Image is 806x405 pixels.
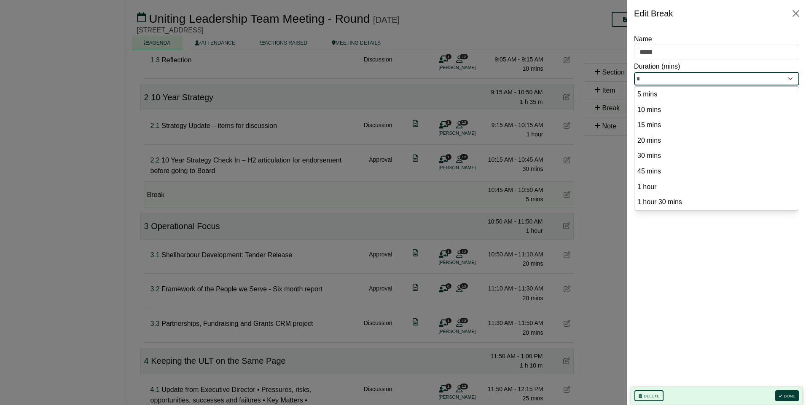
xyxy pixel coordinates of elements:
li: 45 [634,164,799,179]
option: 20 mins [637,135,797,147]
li: 10 [634,102,799,118]
button: Delete [634,390,664,401]
label: Duration (mins) [634,61,680,72]
option: 30 mins [637,150,797,162]
option: 15 mins [637,120,797,131]
div: Edit Break [634,7,673,20]
label: Name [634,34,652,45]
button: Close [789,7,803,20]
li: 5 [634,87,799,102]
option: 10 mins [637,104,797,116]
option: 45 mins [637,166,797,177]
option: 1 hour 30 mins [637,197,797,208]
li: 90 [634,195,799,210]
li: 30 [634,148,799,164]
button: Done [775,390,799,401]
option: 5 mins [637,89,797,100]
li: 60 [634,179,799,195]
li: 15 [634,117,799,133]
li: 20 [634,133,799,149]
option: 1 hour [637,181,797,193]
